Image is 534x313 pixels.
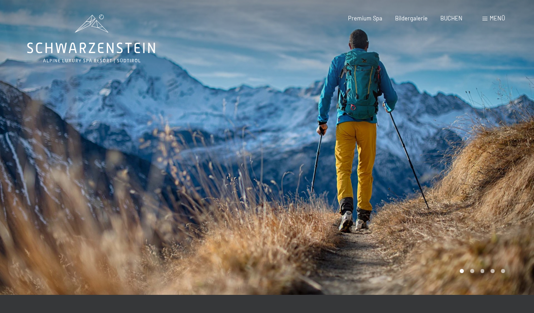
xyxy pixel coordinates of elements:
div: Carousel Page 1 (Current Slide) [460,269,464,273]
div: Carousel Page 4 [491,269,495,273]
a: Premium Spa [348,15,382,22]
div: Carousel Page 3 [481,269,485,273]
div: Carousel Page 5 [501,269,505,273]
a: Bildergalerie [395,15,428,22]
span: Menü [490,15,505,22]
div: Carousel Pagination [457,269,505,273]
a: BUCHEN [440,15,462,22]
div: Carousel Page 2 [470,269,474,273]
